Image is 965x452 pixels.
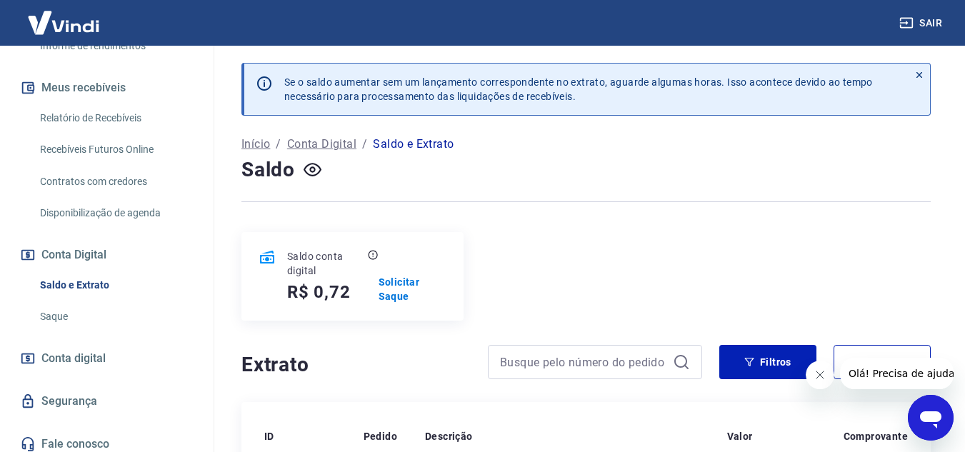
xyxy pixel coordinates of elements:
[241,351,471,379] h4: Extrato
[719,345,816,379] button: Filtros
[34,302,196,331] a: Saque
[287,136,356,153] a: Conta Digital
[34,199,196,228] a: Disponibilização de agenda
[425,429,473,443] p: Descrição
[287,281,351,303] h5: R$ 0,72
[284,75,873,104] p: Se o saldo aumentar sem um lançamento correspondente no extrato, aguarde algumas horas. Isso acon...
[364,429,397,443] p: Pedido
[806,361,834,389] iframe: Fechar mensagem
[379,275,446,303] a: Solicitar Saque
[908,395,954,441] iframe: Botão para abrir a janela de mensagens
[9,10,120,21] span: Olá! Precisa de ajuda?
[264,429,274,443] p: ID
[362,136,367,153] p: /
[34,167,196,196] a: Contratos com credores
[373,136,454,153] p: Saldo e Extrato
[287,249,365,278] p: Saldo conta digital
[241,136,270,153] a: Início
[41,348,106,368] span: Conta digital
[500,351,667,373] input: Busque pelo número do pedido
[17,386,196,417] a: Segurança
[17,343,196,374] a: Conta digital
[834,345,931,379] button: Exportar
[34,135,196,164] a: Recebíveis Futuros Online
[34,271,196,300] a: Saldo e Extrato
[17,239,196,271] button: Conta Digital
[34,104,196,133] a: Relatório de Recebíveis
[276,136,281,153] p: /
[727,429,753,443] p: Valor
[17,72,196,104] button: Meus recebíveis
[840,358,954,389] iframe: Mensagem da empresa
[844,429,908,443] p: Comprovante
[896,10,948,36] button: Sair
[17,1,110,44] img: Vindi
[241,156,295,184] h4: Saldo
[34,31,196,61] a: Informe de rendimentos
